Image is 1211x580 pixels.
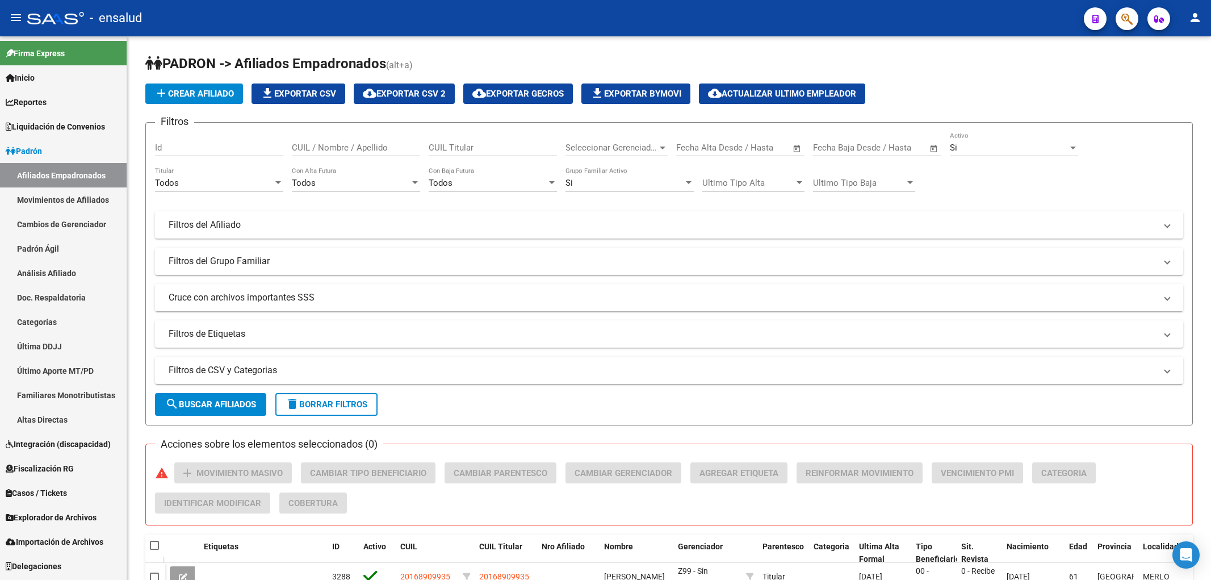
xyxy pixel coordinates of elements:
datatable-header-cell: CUIL Titular [475,535,537,572]
button: Crear Afiliado [145,84,243,104]
span: Gerenciador [678,542,723,551]
datatable-header-cell: Provincia [1093,535,1138,572]
span: Ultimo Tipo Baja [813,178,905,188]
span: Sit. Revista [961,542,988,564]
datatable-header-cell: CUIL [396,535,458,572]
span: Movimiento Masivo [196,468,283,478]
button: Buscar Afiliados [155,393,266,416]
span: Liquidación de Convenios [6,120,105,133]
span: Provincia [1097,542,1132,551]
button: Borrar Filtros [275,393,378,416]
mat-icon: add [154,86,168,100]
span: Identificar Modificar [164,498,261,508]
datatable-header-cell: Localidad [1138,535,1184,572]
button: Cambiar Parentesco [445,462,556,483]
mat-icon: warning [155,466,169,480]
mat-panel-title: Filtros de Etiquetas [169,328,1156,340]
span: Padrón [6,145,42,157]
span: Integración (discapacidad) [6,438,111,450]
button: Cobertura [279,493,347,514]
span: Importación de Archivos [6,536,103,548]
span: Tipo Beneficiario [916,542,960,564]
span: Inicio [6,72,35,84]
span: Si [950,143,957,153]
h3: Acciones sobre los elementos seleccionados (0) [155,436,383,452]
mat-icon: add [181,466,194,480]
datatable-header-cell: Parentesco [758,535,809,572]
button: Open calendar [928,142,941,155]
input: Fecha inicio [813,143,859,153]
mat-panel-title: Filtros del Grupo Familiar [169,255,1156,268]
span: Cambiar Tipo Beneficiario [310,468,426,478]
span: Cambiar Parentesco [454,468,547,478]
span: Ultima Alta Formal [859,542,899,564]
span: Todos [292,178,316,188]
datatable-header-cell: Nacimiento [1002,535,1065,572]
button: Actualizar ultimo Empleador [699,84,865,104]
button: Exportar GECROS [463,84,573,104]
datatable-header-cell: Gerenciador [673,535,741,572]
button: Exportar CSV 2 [354,84,455,104]
button: Exportar Bymovi [581,84,690,104]
mat-expansion-panel-header: Filtros de Etiquetas [155,320,1183,348]
span: Buscar Afiliados [165,399,256,410]
span: Reportes [6,96,47,109]
span: Todos [155,178,179,188]
span: Crear Afiliado [154,89,234,99]
span: Si [565,178,573,188]
datatable-header-cell: Edad [1065,535,1093,572]
span: Fiscalización RG [6,462,74,475]
datatable-header-cell: Nombre [600,535,673,572]
span: Exportar Bymovi [590,89,681,99]
datatable-header-cell: Sit. Revista [957,535,1002,572]
input: Fecha fin [732,143,787,153]
input: Fecha fin [869,143,924,153]
mat-expansion-panel-header: Filtros de CSV y Categorias [155,357,1183,384]
span: Seleccionar Gerenciador [565,143,657,153]
mat-panel-title: Filtros del Afiliado [169,219,1156,231]
span: Categoria [1041,468,1087,478]
span: Cambiar Gerenciador [575,468,672,478]
mat-expansion-panel-header: Cruce con archivos importantes SSS [155,284,1183,311]
button: Categoria [1032,462,1096,483]
span: Todos [429,178,452,188]
datatable-header-cell: Ultima Alta Formal [854,535,911,572]
span: ID [332,542,340,551]
button: Identificar Modificar [155,493,270,514]
button: Movimiento Masivo [174,462,292,483]
mat-icon: search [165,397,179,411]
span: CUIL Titular [479,542,522,551]
mat-panel-title: Filtros de CSV y Categorias [169,364,1156,377]
span: Categoria [814,542,849,551]
button: Cambiar Tipo Beneficiario [301,462,435,483]
span: PADRON -> Afiliados Empadronados [145,56,386,72]
mat-icon: cloud_download [363,86,376,100]
span: Ultimo Tipo Alta [702,178,794,188]
span: Exportar CSV [261,89,336,99]
h3: Filtros [155,114,194,130]
button: Open calendar [791,142,804,155]
span: Firma Express [6,47,65,60]
span: CUIL [400,542,417,551]
span: Exportar GECROS [472,89,564,99]
span: Edad [1069,542,1087,551]
mat-icon: file_download [590,86,604,100]
mat-icon: cloud_download [708,86,722,100]
datatable-header-cell: Etiquetas [199,535,328,572]
span: (alt+a) [386,60,413,70]
span: Vencimiento PMI [941,468,1014,478]
button: Cambiar Gerenciador [565,462,681,483]
mat-panel-title: Cruce con archivos importantes SSS [169,291,1156,304]
span: Explorador de Archivos [6,511,97,524]
span: Nro Afiliado [542,542,585,551]
span: Nacimiento [1007,542,1049,551]
mat-icon: menu [9,11,23,24]
span: Borrar Filtros [286,399,367,410]
datatable-header-cell: Nro Afiliado [537,535,600,572]
mat-expansion-panel-header: Filtros del Afiliado [155,211,1183,239]
span: Reinformar Movimiento [806,468,914,478]
span: Casos / Tickets [6,487,67,499]
datatable-header-cell: ID [328,535,359,572]
span: Agregar Etiqueta [699,468,778,478]
mat-icon: delete [286,397,299,411]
